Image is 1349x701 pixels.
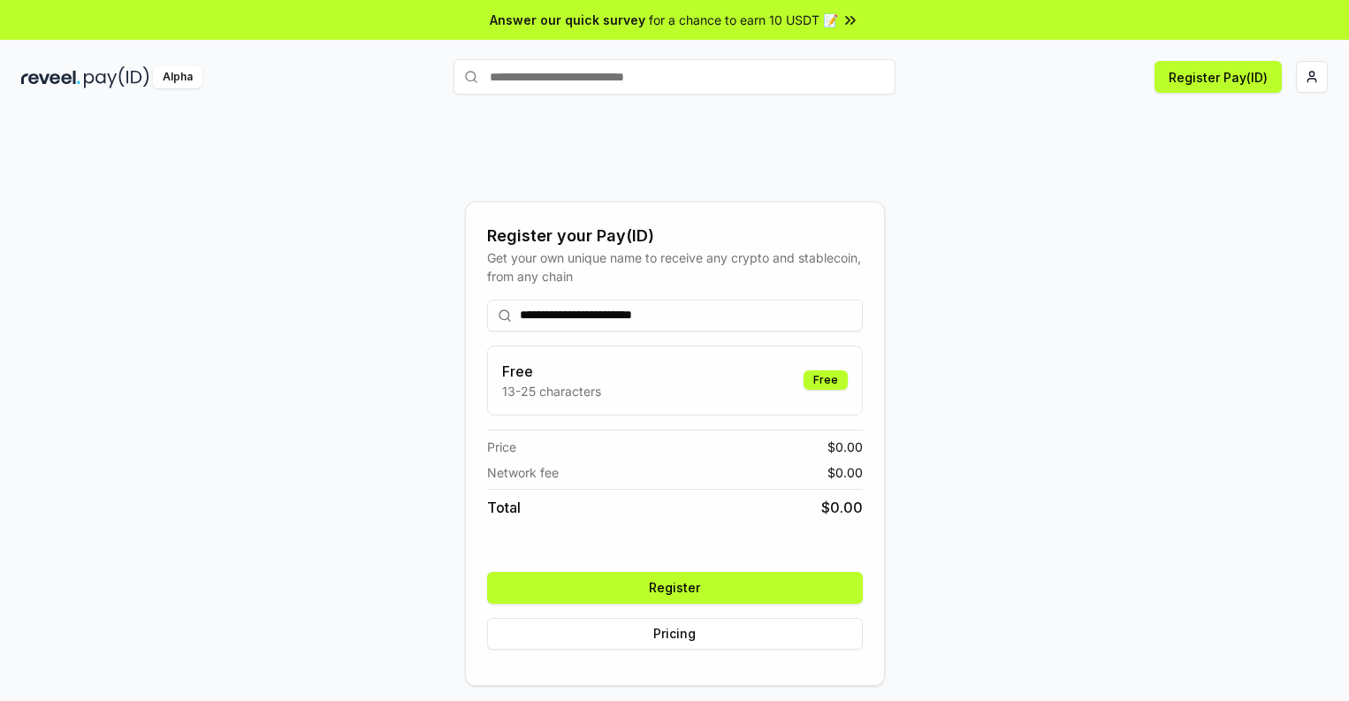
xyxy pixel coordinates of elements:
[487,463,559,482] span: Network fee
[804,370,848,390] div: Free
[821,497,863,518] span: $ 0.00
[502,361,601,382] h3: Free
[21,66,80,88] img: reveel_dark
[487,618,863,650] button: Pricing
[84,66,149,88] img: pay_id
[153,66,202,88] div: Alpha
[487,497,521,518] span: Total
[487,572,863,604] button: Register
[502,382,601,400] p: 13-25 characters
[490,11,645,29] span: Answer our quick survey
[487,438,516,456] span: Price
[487,224,863,248] div: Register your Pay(ID)
[827,463,863,482] span: $ 0.00
[1155,61,1282,93] button: Register Pay(ID)
[649,11,838,29] span: for a chance to earn 10 USDT 📝
[827,438,863,456] span: $ 0.00
[487,248,863,286] div: Get your own unique name to receive any crypto and stablecoin, from any chain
